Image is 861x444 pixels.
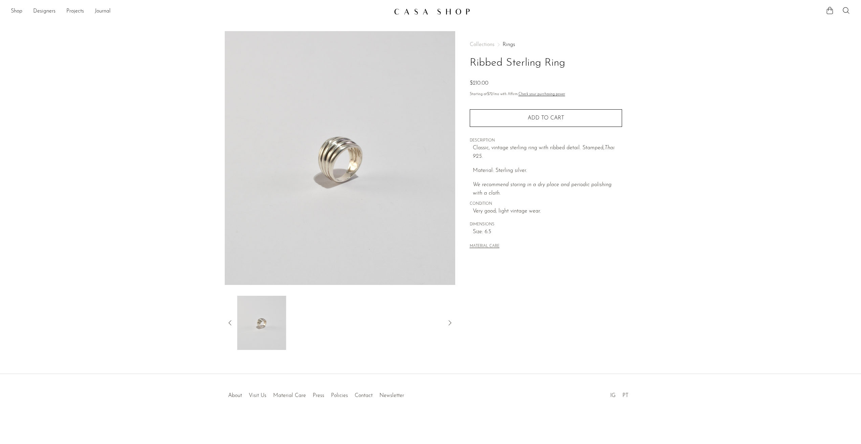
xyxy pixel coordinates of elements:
a: Contact [355,393,373,398]
ul: Quick links [225,387,407,400]
a: Rings [503,42,515,47]
ul: NEW HEADER MENU [11,6,389,17]
i: We recommend storing in a dry place and periodic polishing with a cloth. [473,182,612,196]
a: Shop [11,7,22,16]
a: Projects [66,7,84,16]
img: Ribbed Sterling Ring [225,31,455,285]
a: Designers [33,7,56,16]
span: $210.00 [470,81,488,86]
a: Check your purchasing power - Learn more about Affirm Financing (opens in modal) [518,92,565,96]
p: Material: Sterling silver. [473,166,622,175]
nav: Breadcrumbs [470,42,622,47]
p: Starting at /mo with Affirm. [470,91,622,97]
a: Policies [331,393,348,398]
button: Add to cart [470,109,622,127]
ul: Social Medias [607,387,632,400]
nav: Desktop navigation [11,6,389,17]
span: CONDITION [470,201,622,207]
button: MATERIAL CARE [470,244,500,249]
span: DESCRIPTION [470,138,622,144]
a: Journal [95,7,111,16]
a: About [228,393,242,398]
h1: Ribbed Sterling Ring [470,54,622,72]
a: IG [610,393,616,398]
span: $72 [487,92,493,96]
a: Material Care [273,393,306,398]
p: Classic, vintage sterling ring with ribbed detail. Stamped, [473,144,622,161]
span: Very good; light vintage wear. [473,207,622,216]
a: PT [622,393,628,398]
span: Collections [470,42,494,47]
a: Visit Us [249,393,266,398]
span: Add to cart [528,115,564,121]
img: Ribbed Sterling Ring [237,296,286,350]
span: Size: 6.5 [473,228,622,237]
a: Press [313,393,324,398]
span: DIMENSIONS [470,222,622,228]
